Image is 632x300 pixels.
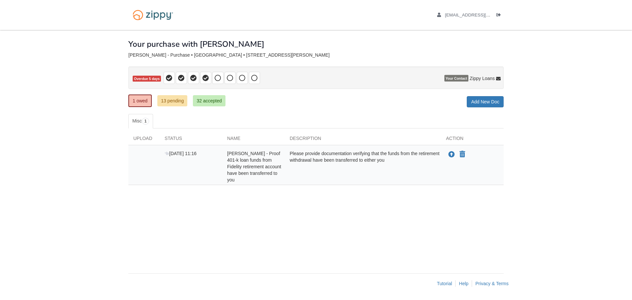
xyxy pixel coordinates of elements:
button: Declare Margaret Moore - Proof 401-k loan funds from Fidelity retirement account have been transf... [459,150,466,158]
div: Description [285,135,441,145]
h1: Your purchase with [PERSON_NAME] [128,40,264,48]
button: Upload Margaret Moore - Proof 401-k loan funds from Fidelity retirement account have been transfe... [448,150,456,159]
a: 32 accepted [193,95,225,106]
div: Action [441,135,504,145]
span: [DATE] 11:16 [165,151,197,156]
div: [PERSON_NAME] - Purchase • [GEOGRAPHIC_DATA] • [STREET_ADDRESS][PERSON_NAME] [128,52,504,58]
div: Status [160,135,222,145]
span: Overdue 5 days [133,76,161,82]
a: Help [459,281,468,286]
div: Name [222,135,285,145]
span: Your Contact [444,75,468,82]
span: margaret2011moore@gmail.com [445,13,520,17]
a: Tutorial [437,281,452,286]
a: 13 pending [157,95,187,106]
div: Please provide documentation verifying that the funds from the retirement withdrawal have been tr... [285,150,441,183]
a: 1 owed [128,95,152,107]
span: 1 [142,118,149,124]
span: Zippy Loans [470,75,495,82]
div: Upload [128,135,160,145]
a: Misc [128,114,153,128]
a: Log out [496,13,504,19]
img: Logo [128,7,177,23]
a: Add New Doc [467,96,504,107]
a: Privacy & Terms [475,281,509,286]
span: [PERSON_NAME] - Proof 401-k loan funds from Fidelity retirement account have been transferred to you [227,151,281,182]
a: edit profile [437,13,520,19]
